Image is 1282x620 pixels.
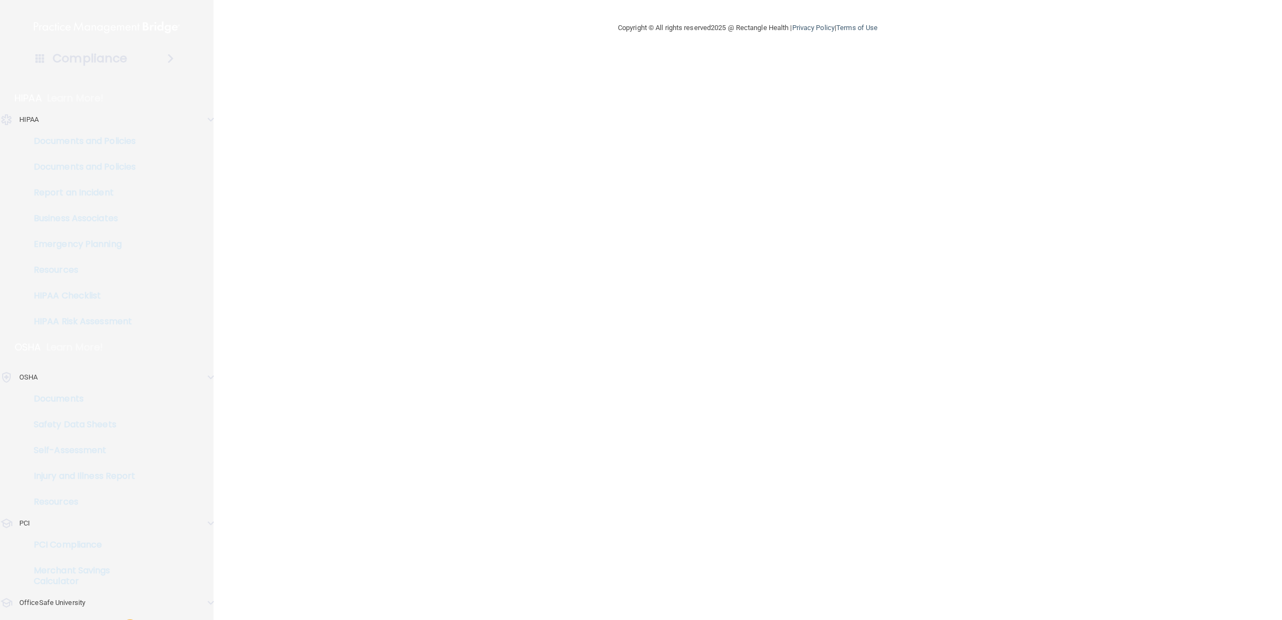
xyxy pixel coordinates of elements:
p: Documents and Policies [7,136,153,147]
p: Merchant Savings Calculator [7,565,153,587]
div: Copyright © All rights reserved 2025 @ Rectangle Health | | [552,11,944,45]
p: Learn More! [47,341,104,354]
p: Resources [7,497,153,507]
a: Privacy Policy [792,24,835,32]
p: Emergency Planning [7,239,153,250]
img: PMB logo [34,17,180,38]
p: HIPAA [14,92,42,105]
h4: Compliance [53,51,127,66]
p: HIPAA [19,113,39,126]
p: Documents [7,393,153,404]
p: HIPAA Checklist [7,290,153,301]
p: Learn More! [47,92,104,105]
p: Business Associates [7,213,153,224]
p: Resources [7,265,153,275]
a: Terms of Use [836,24,878,32]
p: Injury and Illness Report [7,471,153,482]
p: Self-Assessment [7,445,153,456]
p: PCI Compliance [7,539,153,550]
p: Documents and Policies [7,162,153,172]
p: OSHA [19,371,38,384]
p: OSHA [14,341,41,354]
p: Report an Incident [7,187,153,198]
p: OfficeSafe University [19,596,85,609]
p: PCI [19,517,30,530]
p: HIPAA Risk Assessment [7,316,153,327]
p: Safety Data Sheets [7,419,153,430]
